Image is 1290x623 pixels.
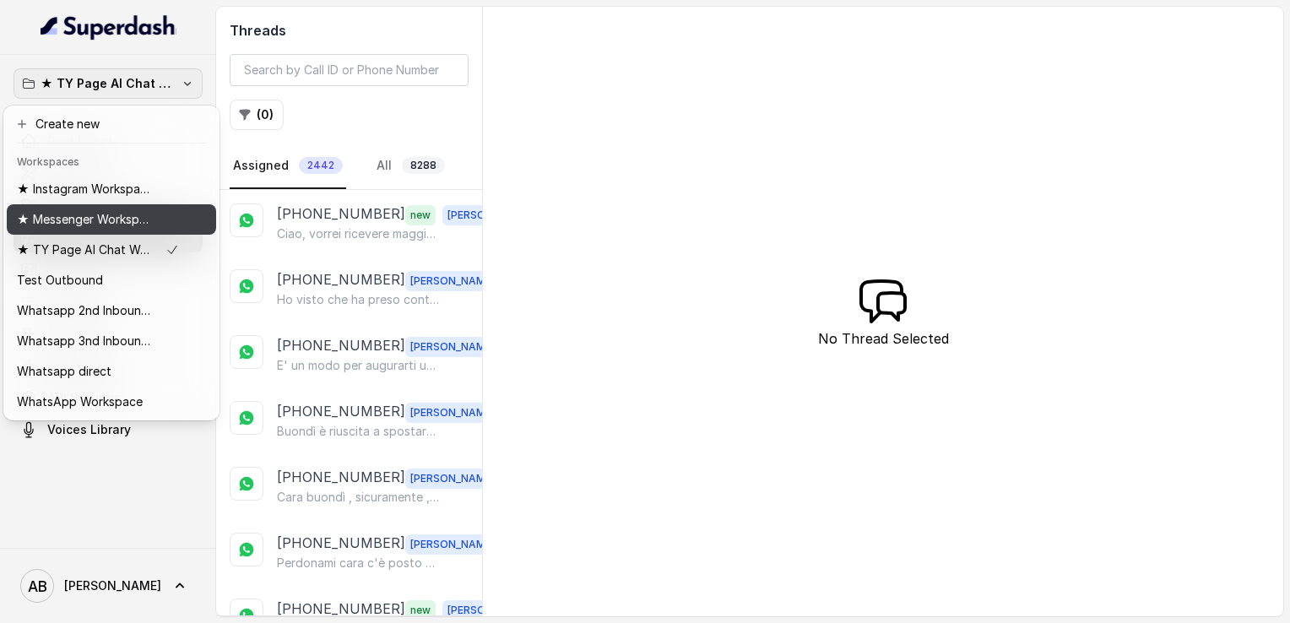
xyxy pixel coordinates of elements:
p: Test Outbound [17,270,103,290]
p: ★ Instagram Workspace [17,179,152,199]
button: Create new [7,109,216,139]
p: Whatsapp direct [17,361,111,382]
div: ★ TY Page AI Chat Workspace [3,106,220,420]
p: Whatsapp 2nd Inbound BM5 [17,301,152,321]
p: ★ TY Page AI Chat Workspace [17,240,152,260]
p: Whatsapp 3nd Inbound BM5 [17,331,152,351]
button: ★ TY Page AI Chat Workspace [14,68,203,99]
header: Workspaces [7,147,216,174]
p: WhatsApp Workspace [17,392,143,412]
p: ★ Messenger Workspace [17,209,152,230]
p: ★ TY Page AI Chat Workspace [41,73,176,94]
